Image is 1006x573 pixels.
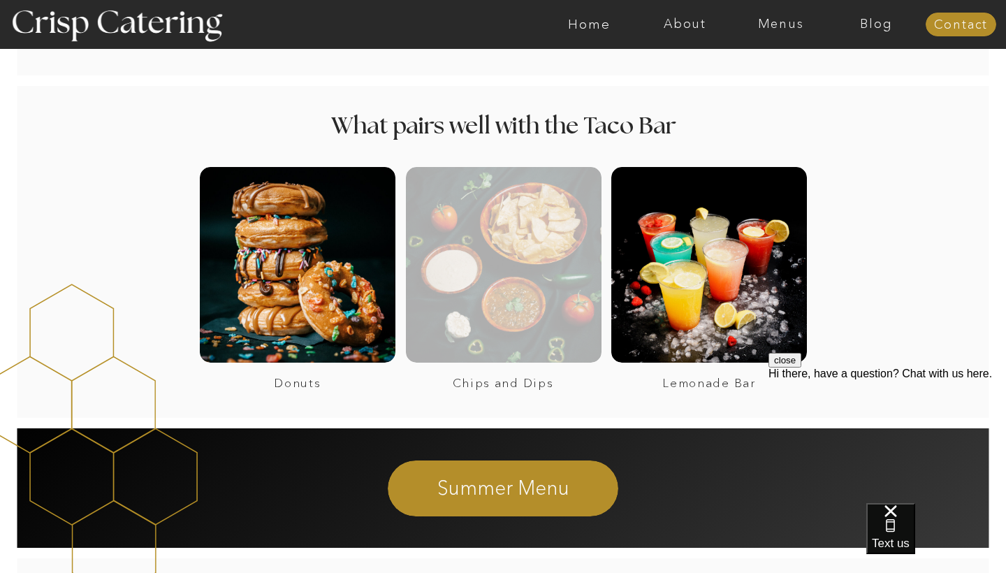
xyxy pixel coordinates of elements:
[733,17,829,31] a: Menus
[203,377,393,390] a: Donuts
[866,503,1006,573] iframe: podium webchat widget bubble
[408,377,598,390] a: Chips and Dips
[314,474,693,500] a: Summer Menu
[614,377,804,390] a: Lemonade Bar
[829,17,924,31] a: Blog
[637,17,733,31] a: About
[926,18,996,32] a: Contact
[768,353,1006,521] iframe: podium webchat widget prompt
[244,115,763,142] h2: What pairs well with the Taco Bar
[541,17,637,31] a: Home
